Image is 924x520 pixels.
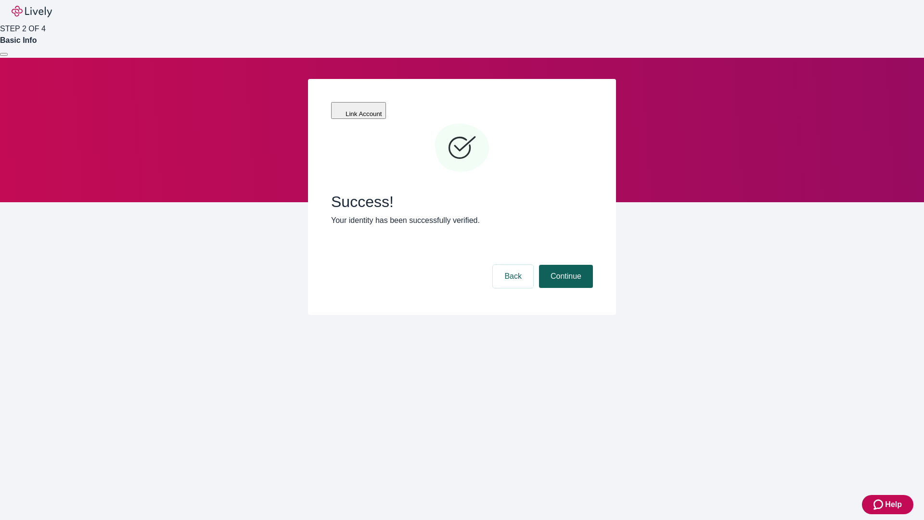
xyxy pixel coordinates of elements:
span: Success! [331,193,593,211]
img: Lively [12,6,52,17]
p: Your identity has been successfully verified. [331,215,593,226]
button: Back [493,265,533,288]
svg: Zendesk support icon [873,499,885,510]
svg: Checkmark icon [433,119,491,177]
span: Help [885,499,902,510]
button: Zendesk support iconHelp [862,495,913,514]
button: Link Account [331,102,386,119]
button: Continue [539,265,593,288]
